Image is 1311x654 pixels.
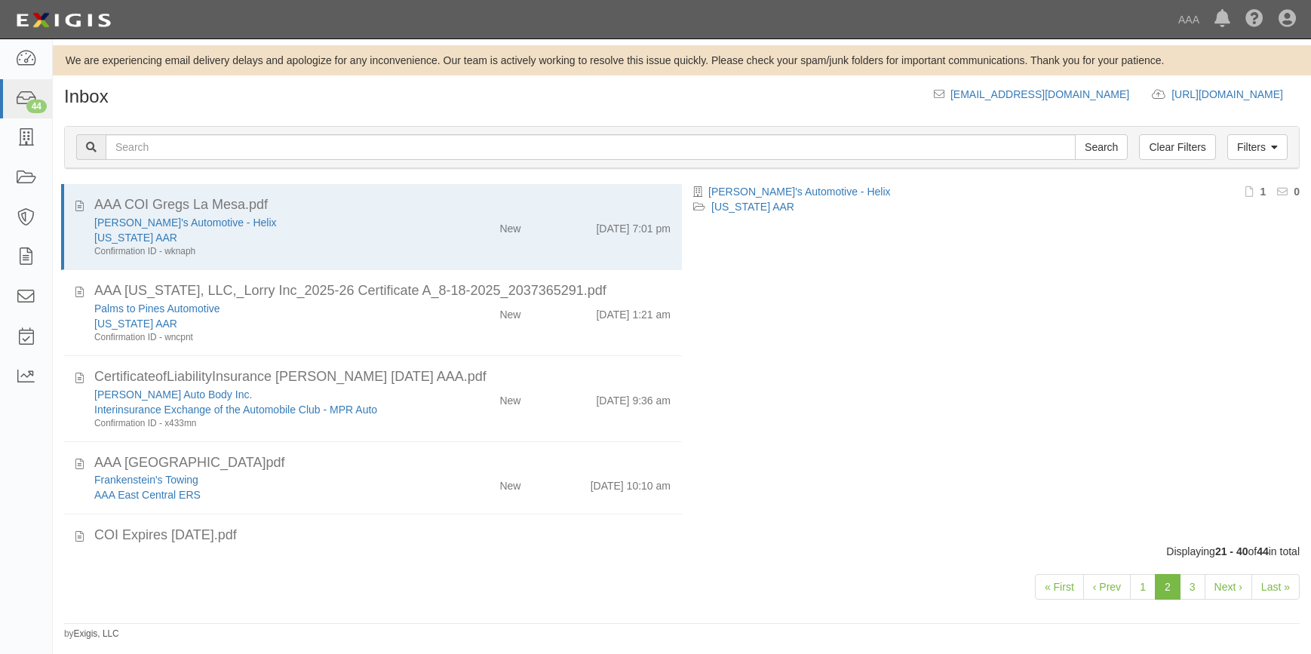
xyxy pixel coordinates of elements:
a: [PERSON_NAME]'s Automotive - Helix [94,216,277,229]
a: Filters [1227,134,1288,160]
div: New [499,301,520,322]
div: Interinsurance Exchange of the Automobile Club - MPR Auto [94,402,421,417]
div: AAA East Central ERS [94,487,421,502]
div: 44 [26,100,47,113]
div: [DATE] 7:01 pm [596,215,671,236]
div: Greg's Automotive - Helix [94,215,421,230]
div: CertificateofLiabilityInsurance Mascari 8-19-2025 AAA.pdf [94,367,671,387]
div: [DATE] 10:10 am [591,472,671,493]
div: New [499,215,520,236]
a: Frankenstein's Towing [94,474,198,486]
b: 44 [1257,545,1269,557]
a: [EMAIL_ADDRESS][DOMAIN_NAME] [950,88,1129,100]
div: COI Expires 8-19-2026.pdf [94,526,671,545]
a: [PERSON_NAME]'s Automotive - Helix [708,186,891,198]
div: AAA COI Gregs La Mesa.pdf [94,195,671,215]
a: ‹ Prev [1083,574,1131,600]
div: [DATE] 1:21 am [596,301,671,322]
div: New [499,387,520,408]
div: Texas AAR [94,316,421,331]
div: California AAR [94,230,421,245]
a: 2 [1155,574,1181,600]
a: Interinsurance Exchange of the Automobile Club - MPR Auto [94,404,377,416]
div: Displaying of in total [53,544,1311,559]
div: Confirmation ID - wncpnt [94,331,421,344]
div: Confirmation ID - x433mn [94,417,421,430]
input: Search [1075,134,1128,160]
b: 21 - 40 [1215,545,1248,557]
a: AAA East Central ERS [94,489,201,501]
a: Last » [1251,574,1300,600]
div: New [499,472,520,493]
a: Clear Filters [1139,134,1215,160]
div: Mascari Auto Body Inc. [94,387,421,402]
a: Next › [1205,574,1252,600]
a: [US_STATE] AAR [94,232,177,244]
h1: Inbox [64,87,109,106]
a: « First [1035,574,1084,600]
a: [URL][DOMAIN_NAME] [1171,88,1300,100]
a: Exigis, LLC [74,628,119,639]
a: Palms to Pines Automotive [94,302,220,315]
div: Confirmation ID - wknaph [94,245,421,258]
div: AAA East Central.pdf [94,453,671,473]
b: 0 [1294,186,1300,198]
small: by [64,628,119,640]
a: [PERSON_NAME] Auto Body Inc. [94,388,252,401]
img: logo-5460c22ac91f19d4615b14bd174203de0afe785f0fc80cf4dbbc73dc1793850b.png [11,7,115,34]
a: [US_STATE] AAR [711,201,794,213]
div: Frankenstein's Towing [94,472,421,487]
div: [DATE] 9:36 am [596,387,671,408]
b: 1 [1260,186,1266,198]
i: Help Center - Complianz [1245,11,1263,29]
div: Palms to Pines Automotive [94,301,421,316]
a: AAA [1171,5,1207,35]
div: AAA Texas, LLC,_Lorry Inc_2025-26 Certificate A_8-18-2025_2037365291.pdf [94,281,671,301]
input: Search [106,134,1076,160]
div: We are experiencing email delivery delays and apologize for any inconvenience. Our team is active... [53,53,1311,68]
a: 3 [1180,574,1205,600]
a: 1 [1130,574,1156,600]
a: [US_STATE] AAR [94,318,177,330]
